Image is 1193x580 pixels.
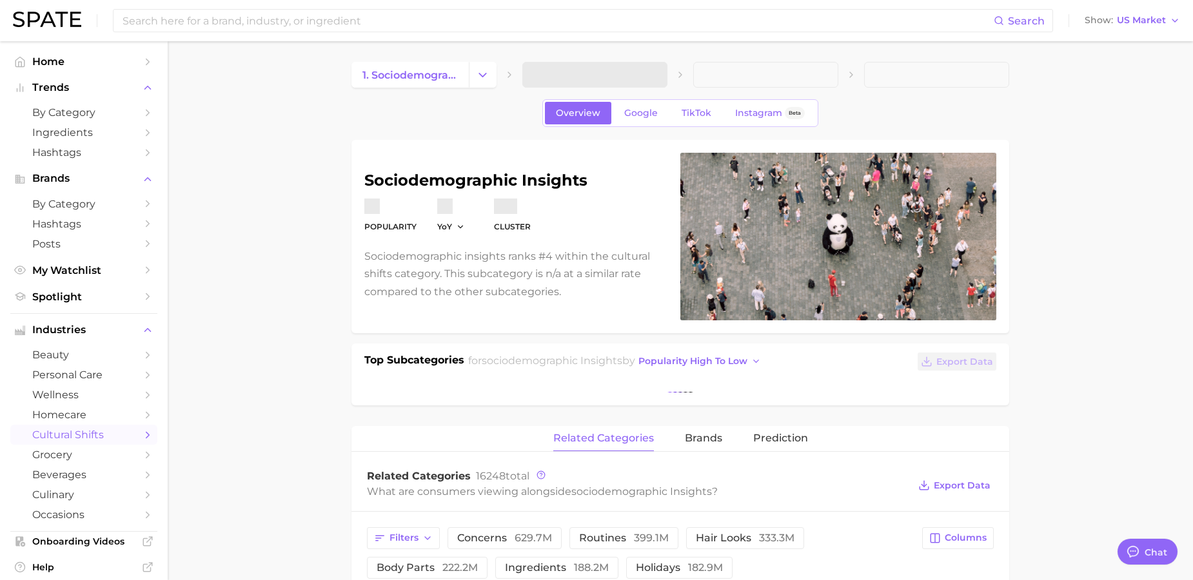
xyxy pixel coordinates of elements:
[696,533,794,543] span: hair looks
[469,62,497,88] button: Change Category
[753,432,808,444] span: Prediction
[10,425,157,445] a: cultural shifts
[10,557,157,577] a: Help
[1117,17,1166,24] span: US Market
[10,260,157,280] a: My Watchlist
[494,219,531,235] dt: cluster
[922,527,994,549] button: Columns
[10,405,157,425] a: homecare
[32,449,135,461] span: grocery
[32,429,135,441] span: cultural shifts
[367,483,909,500] div: What are consumers viewing alongside ?
[364,353,464,372] h1: Top Subcategories
[724,102,816,124] a: InstagramBeta
[556,108,600,119] span: Overview
[32,173,135,184] span: Brands
[468,354,765,367] span: for by
[10,385,157,405] a: wellness
[1081,12,1183,29] button: ShowUS Market
[634,532,669,544] span: 399.1m
[32,389,135,401] span: wellness
[351,62,469,88] a: 1. sociodemographic insights
[32,55,135,68] span: Home
[579,533,669,543] span: routines
[10,345,157,365] a: beauty
[32,82,135,93] span: Trends
[574,561,609,574] span: 188.2m
[515,532,552,544] span: 629.7m
[32,324,135,336] span: Industries
[10,287,157,307] a: Spotlight
[32,238,135,250] span: Posts
[10,78,157,97] button: Trends
[121,10,994,32] input: Search here for a brand, industry, or ingredient
[10,465,157,485] a: beverages
[364,219,417,235] dt: Popularity
[10,445,157,465] a: grocery
[10,52,157,72] a: Home
[688,561,723,574] span: 182.9m
[571,485,712,498] span: sociodemographic insights
[10,214,157,234] a: Hashtags
[10,194,157,214] a: by Category
[10,320,157,340] button: Industries
[476,470,529,482] span: total
[10,365,157,385] a: personal care
[915,476,994,494] button: Export Data
[364,173,665,188] h1: sociodemographic insights
[32,106,135,119] span: by Category
[437,221,452,232] span: YoY
[389,532,419,543] span: Filters
[635,353,765,370] button: popularity high to low
[10,532,157,551] a: Onboarding Videos
[32,536,135,547] span: Onboarding Videos
[636,563,723,573] span: holidays
[32,488,135,501] span: culinary
[624,108,658,119] span: Google
[1008,15,1045,27] span: Search
[735,108,782,119] span: Instagram
[13,12,81,27] img: SPATE
[10,485,157,505] a: culinary
[32,218,135,230] span: Hashtags
[505,563,609,573] span: ingredients
[437,221,465,232] button: YoY
[362,69,458,81] span: 1. sociodemographic insights
[32,508,135,521] span: occasions
[671,102,722,124] a: TikTok
[32,126,135,139] span: Ingredients
[10,102,157,122] a: by Category
[32,369,135,381] span: personal care
[613,102,669,124] a: Google
[367,527,440,549] button: Filters
[367,470,471,482] span: Related Categories
[545,102,611,124] a: Overview
[32,469,135,481] span: beverages
[10,142,157,162] a: Hashtags
[32,198,135,210] span: by Category
[364,247,665,300] p: Sociodemographic insights ranks #4 within the cultural shifts category. This subcategory is n/a a...
[682,108,711,119] span: TikTok
[553,432,654,444] span: related categories
[945,532,987,543] span: Columns
[442,561,478,574] span: 222.2m
[476,470,506,482] span: 16248
[789,108,801,119] span: Beta
[10,122,157,142] a: Ingredients
[32,146,135,159] span: Hashtags
[10,234,157,254] a: Posts
[482,354,622,367] span: sociodemographic insights
[32,264,135,276] span: My Watchlist
[936,356,993,367] span: Export Data
[10,169,157,188] button: Brands
[918,353,996,371] button: Export Data
[1085,17,1113,24] span: Show
[10,505,157,525] a: occasions
[638,356,747,367] span: popularity high to low
[32,409,135,421] span: homecare
[457,533,552,543] span: concerns
[32,349,135,361] span: beauty
[759,532,794,544] span: 333.3m
[32,291,135,303] span: Spotlight
[685,432,722,444] span: brands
